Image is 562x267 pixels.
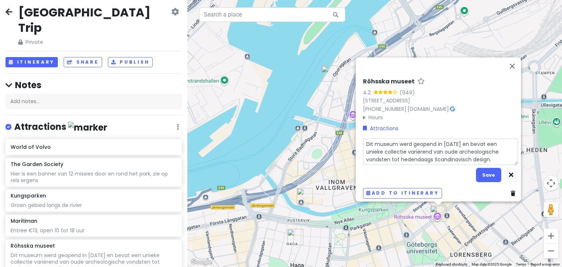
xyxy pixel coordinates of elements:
[363,89,374,97] div: 4.2
[5,94,182,109] div: Add notes...
[363,188,442,199] button: Add to itinerary
[287,229,303,245] div: Haga Nygata
[417,78,425,86] a: Star place
[5,57,58,68] button: Itinerary
[544,176,558,191] button: Map camera controls
[363,113,518,121] summary: Hours
[436,262,467,267] button: Keyboard shortcuts
[11,161,63,168] h6: The Garden Society
[363,124,398,132] a: Attractions
[516,262,526,266] a: Terms (opens in new tab)
[472,262,512,266] span: Map data ©2025 Google
[5,79,182,91] h4: Notes
[430,206,446,222] div: Röhsska museet
[199,7,345,22] input: Search a place
[297,188,313,204] div: Feskekörka
[18,38,170,46] span: Private
[363,139,518,165] textarea: Dit museum werd geopend in [DATE] en bevat een unieke collectie variërend van oude archeologische...
[363,97,410,104] a: [STREET_ADDRESS]
[11,218,37,224] h6: Maritiman
[511,189,518,198] a: Delete place
[11,227,176,234] div: Entree €13, open 10 tot 18 uur
[544,244,558,258] button: Zoom out
[363,105,406,113] a: [PHONE_NUMBER]
[189,257,213,267] img: Google
[321,65,337,82] div: Maritiman
[11,144,176,150] h6: World of Volvo
[189,257,213,267] a: Open this area in Google Maps (opens a new window)
[531,262,560,266] a: Report a map error
[363,78,518,121] div: · ·
[400,89,415,97] div: (949)
[408,105,449,113] a: [DOMAIN_NAME]
[544,229,558,243] button: Zoom in
[363,78,415,86] h6: Röhsska museet
[64,57,102,68] button: Share
[11,242,55,249] h6: Röhsska museet
[18,5,170,35] h2: [GEOGRAPHIC_DATA] Trip
[544,202,558,217] button: Drag Pegman onto the map to open Street View
[476,168,501,182] button: Save
[68,122,107,133] img: marker
[14,121,107,133] h4: Attractions
[503,57,521,75] button: Close
[11,202,176,208] div: Groen gebied langs de rivier
[108,57,153,68] button: Publish
[11,170,176,184] div: Hier is een banner van 12 missies door en rond het park, zie op reis ergens
[11,192,46,199] h6: Kungsparken
[450,106,455,112] i: Google Maps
